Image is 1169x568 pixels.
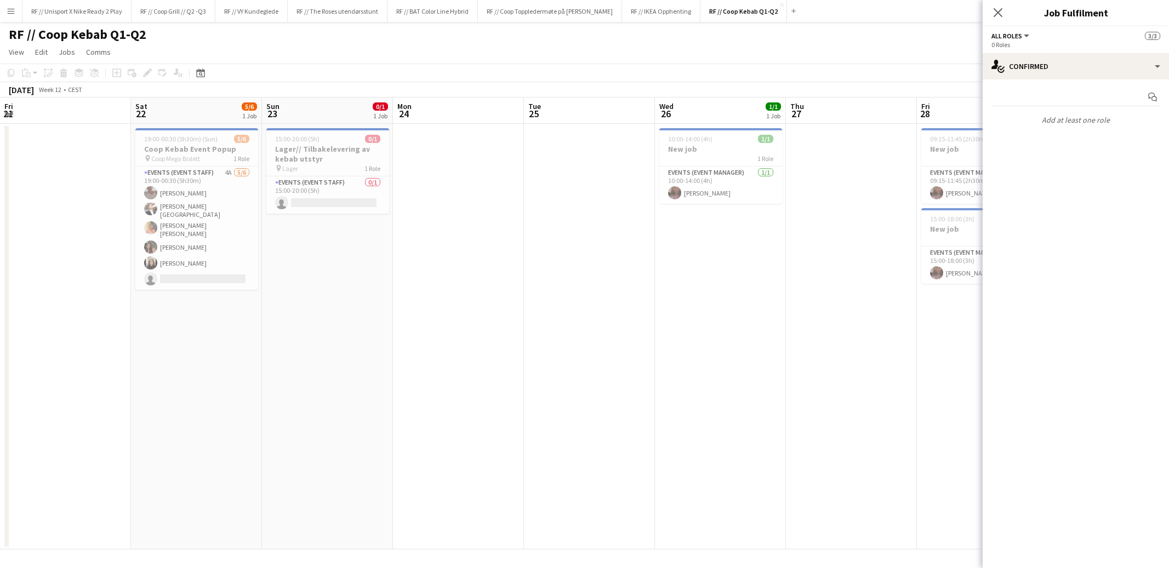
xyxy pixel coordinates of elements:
span: 5/6 [234,135,249,143]
button: RF // BAT Color Line Hybrid [387,1,478,22]
button: RF // Unisport X Nike Ready 2 Play [22,1,132,22]
span: 21 [3,107,13,120]
span: 1 Role [233,154,249,163]
div: Confirmed [983,53,1169,79]
app-card-role: Events (Event Staff)4A5/619:00-00:30 (5h30m)[PERSON_NAME][PERSON_NAME][GEOGRAPHIC_DATA][PERSON_NA... [135,167,258,290]
span: Sat [135,101,147,111]
span: 23 [265,107,280,120]
span: Fri [921,101,930,111]
button: RF // Coop Grill // Q2 -Q3 [132,1,215,22]
span: 15:00-20:00 (5h) [275,135,320,143]
span: Sun [266,101,280,111]
h3: Lager// Tilbakelevering av kebab utstyr [266,144,389,164]
span: 25 [527,107,541,120]
app-job-card: 19:00-00:30 (5h30m) (Sun)5/6Coop Kebab Event Popup Coop Mega Bislett1 RoleEvents (Event Staff)4A5... [135,128,258,290]
span: Wed [659,101,674,111]
span: 19:00-00:30 (5h30m) (Sun) [144,135,218,143]
div: CEST [68,85,82,94]
h3: New job [921,224,1044,234]
span: 1/1 [766,102,781,111]
span: 1 Role [364,164,380,173]
app-job-card: 10:00-14:00 (4h)1/1New job1 RoleEvents (Event Manager)1/110:00-14:00 (4h)[PERSON_NAME] [659,128,782,204]
span: 0/1 [365,135,380,143]
app-job-card: 15:00-20:00 (5h)0/1Lager// Tilbakelevering av kebab utstyr Lager1 RoleEvents (Event Staff)0/115:0... [266,128,389,214]
app-job-card: 09:15-11:45 (2h30m)1/1New job1 RoleEvents (Event Manager)1/109:15-11:45 (2h30m)[PERSON_NAME] [921,128,1044,204]
button: RF // The Roses utendørsstunt [288,1,387,22]
button: RF // Coop Toppledermøte på [PERSON_NAME] [478,1,622,22]
span: 26 [658,107,674,120]
a: Jobs [54,45,79,59]
button: RF // IKEA Opphenting [622,1,700,22]
div: [DATE] [9,84,34,95]
span: 3/3 [1145,32,1160,40]
span: Fri [4,101,13,111]
span: 1 Role [757,154,773,163]
button: RF // VY Kundeglede [215,1,288,22]
span: All roles [991,32,1022,40]
div: 1 Job [242,112,256,120]
span: 5/6 [242,102,257,111]
span: Coop Mega Bislett [151,154,200,163]
span: 0/1 [373,102,388,111]
span: Lager [282,164,298,173]
span: Thu [790,101,804,111]
a: View [4,45,28,59]
span: 15:00-18:00 (3h) [930,215,974,223]
app-card-role: Events (Event Manager)1/115:00-18:00 (3h)[PERSON_NAME] [921,246,1044,284]
span: Edit [35,47,48,57]
div: 0 Roles [991,41,1160,49]
a: Edit [31,45,52,59]
span: Week 12 [36,85,64,94]
span: 28 [920,107,930,120]
app-card-role: Events (Event Manager)1/110:00-14:00 (4h)[PERSON_NAME] [659,167,782,204]
span: Tue [528,101,541,111]
span: Jobs [59,47,75,57]
span: 27 [789,107,804,120]
span: 10:00-14:00 (4h) [668,135,712,143]
p: Add at least one role [983,111,1169,129]
span: View [9,47,24,57]
app-card-role: Events (Event Manager)1/109:15-11:45 (2h30m)[PERSON_NAME] [921,167,1044,204]
div: 1 Job [373,112,387,120]
app-job-card: 15:00-18:00 (3h)1/1New job1 RoleEvents (Event Manager)1/115:00-18:00 (3h)[PERSON_NAME] [921,208,1044,284]
h3: New job [659,144,782,154]
h1: RF // Coop Kebab Q1-Q2 [9,26,146,43]
app-card-role: Events (Event Staff)0/115:00-20:00 (5h) [266,176,389,214]
span: 22 [134,107,147,120]
button: RF // Coop Kebab Q1-Q2 [700,1,787,22]
span: 09:15-11:45 (2h30m) [930,135,987,143]
h3: New job [921,144,1044,154]
h3: Job Fulfilment [983,5,1169,20]
span: Mon [397,101,412,111]
h3: Coop Kebab Event Popup [135,144,258,154]
span: 1/1 [758,135,773,143]
span: 24 [396,107,412,120]
div: 1 Job [766,112,780,120]
span: Comms [86,47,111,57]
button: All roles [991,32,1031,40]
a: Comms [82,45,115,59]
